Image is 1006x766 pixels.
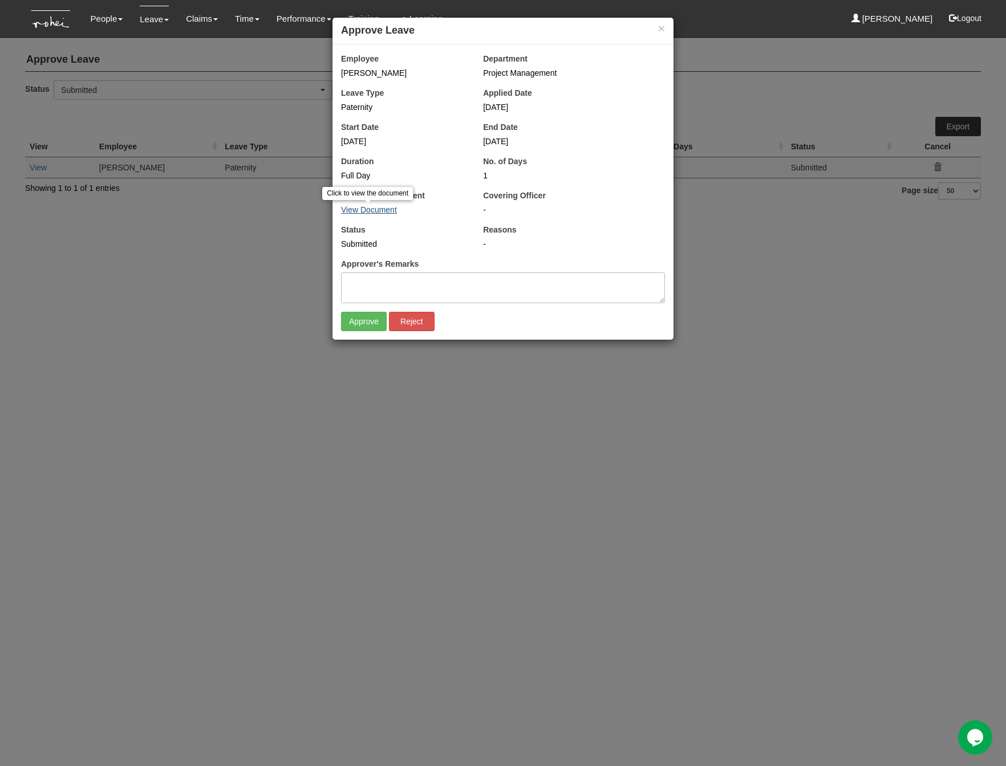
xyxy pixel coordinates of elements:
[483,121,518,133] label: End Date
[483,101,608,113] div: [DATE]
[483,238,665,250] div: -
[483,190,546,201] label: Covering Officer
[341,101,466,113] div: Paternity
[341,238,466,250] div: Submitted
[322,187,413,200] div: Click to view the document
[341,258,419,270] label: Approver's Remarks
[483,87,532,99] label: Applied Date
[341,224,366,235] label: Status
[341,121,379,133] label: Start Date
[958,720,995,755] iframe: chat widget
[341,205,397,214] a: View Document
[483,224,516,235] label: Reasons
[483,204,665,215] div: -
[483,67,665,79] div: Project Management
[483,170,608,181] div: 1
[341,170,466,181] div: Full Day
[483,136,608,147] div: [DATE]
[341,67,466,79] div: [PERSON_NAME]
[341,87,384,99] label: Leave Type
[389,312,435,331] input: Reject
[341,312,387,331] input: Approve
[483,156,527,167] label: No. of Days
[341,156,374,167] label: Duration
[341,53,379,64] label: Employee
[658,22,665,34] button: ×
[341,25,415,36] b: Approve Leave
[341,136,466,147] div: [DATE]
[483,53,528,64] label: Department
